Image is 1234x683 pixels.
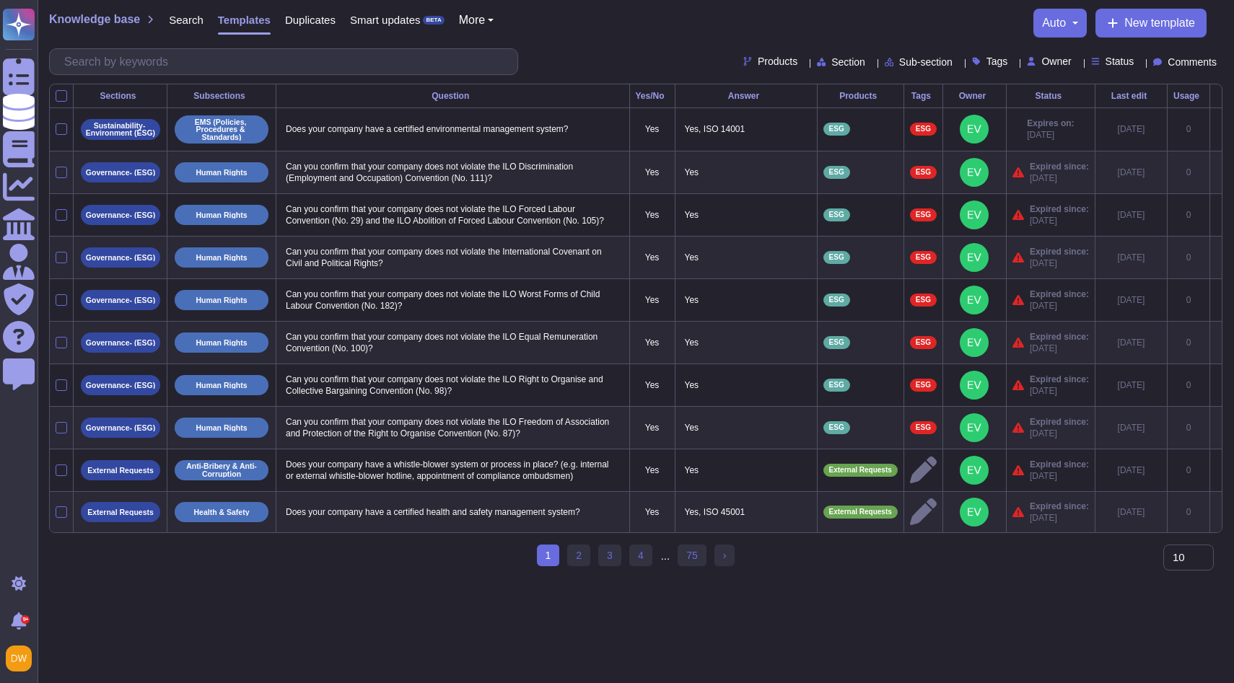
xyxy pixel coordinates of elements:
p: Yes [681,248,811,267]
p: Governance- (ESG) [86,339,155,347]
div: [DATE] [1101,252,1161,263]
span: Expires on: [1027,118,1074,129]
p: Human Rights [196,211,247,219]
p: Yes, ISO 45001 [681,503,811,521]
span: ESG [829,382,844,389]
span: ESG [829,254,844,261]
div: 0 [1173,167,1204,178]
span: [DATE] [1030,300,1089,312]
p: Can you confirm that your company does not violate the ILO Right to Organise and Collective Barga... [282,370,623,400]
div: 0 [1173,123,1204,135]
p: Can you confirm that your company does not violate the ILO Forced Labour Convention (No. 29) and ... [282,200,623,230]
span: [DATE] [1030,470,1089,482]
span: External Requests [829,467,892,474]
img: user [960,201,989,229]
span: Expired since: [1030,246,1089,257]
div: BETA [423,16,444,25]
span: ESG [916,382,931,389]
div: 0 [1173,209,1204,221]
p: Sustainability- Environment (ESG) [86,122,155,137]
span: ESG [829,125,844,133]
p: Can you confirm that your company does not violate the ILO Discrimination (Employment and Occupat... [282,157,623,188]
span: Expired since: [1030,288,1089,300]
img: user [960,413,989,442]
span: ESG [829,169,844,176]
div: ... [661,545,670,568]
p: Can you confirm that your company does not violate the International Covenant on Civil and Politi... [282,242,623,273]
div: Usage [1173,92,1204,100]
a: 4 [629,545,652,566]
span: auto [1042,17,1066,29]
span: [DATE] [1030,343,1089,354]
span: Expired since: [1030,374,1089,385]
a: 3 [598,545,621,566]
div: 0 [1173,422,1204,433]
span: External Requests [829,508,892,516]
div: 0 [1173,506,1204,518]
div: Products [823,92,898,100]
span: ESG [829,296,844,304]
p: Anti-Bribery & Anti-Corruption [180,462,263,477]
img: user [6,645,32,671]
span: ESG [916,211,931,219]
a: 75 [678,545,706,566]
span: Expired since: [1030,203,1089,215]
div: Sections [79,92,161,100]
span: ESG [829,339,844,346]
span: Knowledge base [49,14,140,25]
div: Yes/No [636,92,669,100]
p: Human Rights [196,339,247,347]
span: [DATE] [1030,172,1089,184]
p: Governance- (ESG) [86,169,155,177]
a: 2 [567,545,590,566]
span: ESG [829,211,844,219]
div: [DATE] [1101,464,1161,476]
p: Governance- (ESG) [86,424,155,432]
img: user [960,498,989,526]
p: Yes [681,418,811,437]
div: [DATE] [1101,209,1161,221]
span: ESG [916,296,931,304]
div: [DATE] [1101,422,1161,433]
img: user [960,243,989,272]
p: Yes [681,376,811,395]
p: Governance- (ESG) [86,254,155,262]
button: user [3,643,42,674]
span: Expired since: [1030,416,1089,428]
span: Templates [218,14,271,25]
div: 0 [1173,464,1204,476]
span: Owner [1041,56,1071,66]
div: Answer [681,92,811,100]
div: Tags [910,92,937,100]
p: Does your company have a certified health and safety management system? [282,503,623,521]
p: Yes [636,123,669,135]
p: Does your company have a certified environmental management system? [282,120,623,138]
span: ESG [916,424,931,431]
div: Status [1012,92,1089,100]
span: [DATE] [1030,215,1089,226]
span: Status [1106,56,1134,66]
div: 0 [1173,337,1204,348]
button: New template [1095,9,1207,38]
span: › [723,550,727,561]
div: [DATE] [1101,167,1161,178]
p: Yes [636,209,669,221]
p: Human Rights [196,382,247,389]
span: Tags [986,56,1008,66]
p: Health & Safety [193,508,249,516]
img: user [960,371,989,400]
span: Sub-section [899,57,953,67]
div: 9+ [21,615,30,624]
p: Human Rights [196,169,247,177]
span: ESG [916,254,931,261]
p: Human Rights [196,424,247,432]
div: 0 [1173,252,1204,263]
span: ESG [916,125,931,133]
p: Governance- (ESG) [86,382,155,389]
p: Yes [636,294,669,306]
div: Question [282,92,623,100]
p: Yes [681,163,811,182]
p: External Requests [87,467,154,475]
input: Search by keywords [57,49,517,74]
p: Yes [636,337,669,348]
